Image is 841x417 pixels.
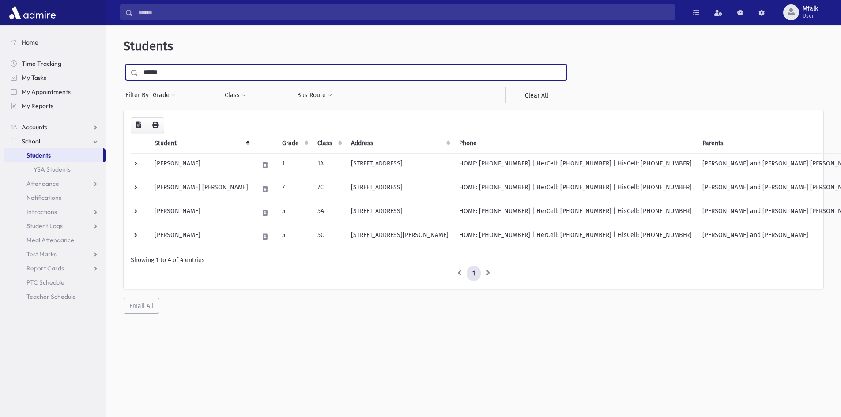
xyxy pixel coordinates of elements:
[149,177,253,201] td: [PERSON_NAME] [PERSON_NAME]
[4,289,106,304] a: Teacher Schedule
[277,133,312,154] th: Grade: activate to sort column ascending
[4,219,106,233] a: Student Logs
[4,35,106,49] a: Home
[346,225,454,248] td: [STREET_ADDRESS][PERSON_NAME]
[4,99,106,113] a: My Reports
[26,222,63,230] span: Student Logs
[4,85,106,99] a: My Appointments
[4,162,106,177] a: YSA Students
[26,208,57,216] span: Infractions
[454,133,697,154] th: Phone
[454,153,697,177] td: HOME: [PHONE_NUMBER] | HerCell: [PHONE_NUMBER] | HisCell: [PHONE_NUMBER]
[277,177,312,201] td: 7
[312,201,346,225] td: 5A
[4,71,106,85] a: My Tasks
[152,87,176,103] button: Grade
[22,102,53,110] span: My Reports
[4,148,103,162] a: Students
[22,60,61,68] span: Time Tracking
[346,153,454,177] td: [STREET_ADDRESS]
[346,201,454,225] td: [STREET_ADDRESS]
[4,134,106,148] a: School
[149,153,253,177] td: [PERSON_NAME]
[149,133,253,154] th: Student: activate to sort column descending
[4,177,106,191] a: Attendance
[26,278,64,286] span: PTC Schedule
[4,261,106,275] a: Report Cards
[803,5,818,12] span: Mfalk
[26,194,61,202] span: Notifications
[149,225,253,248] td: [PERSON_NAME]
[26,151,51,159] span: Students
[505,87,567,103] a: Clear All
[4,120,106,134] a: Accounts
[124,39,173,53] span: Students
[131,255,816,265] div: Showing 1 to 4 of 4 entries
[224,87,246,103] button: Class
[346,133,454,154] th: Address: activate to sort column ascending
[133,4,675,20] input: Search
[454,225,697,248] td: HOME: [PHONE_NUMBER] | HerCell: [PHONE_NUMBER] | HisCell: [PHONE_NUMBER]
[277,153,312,177] td: 1
[26,293,76,301] span: Teacher Schedule
[312,153,346,177] td: 1A
[312,133,346,154] th: Class: activate to sort column ascending
[297,87,332,103] button: Bus Route
[26,180,59,188] span: Attendance
[22,88,71,96] span: My Appointments
[4,247,106,261] a: Test Marks
[312,177,346,201] td: 7C
[131,117,147,133] button: CSV
[26,236,74,244] span: Meal Attendance
[7,4,58,21] img: AdmirePro
[22,123,47,131] span: Accounts
[467,266,481,282] a: 1
[26,264,64,272] span: Report Cards
[22,137,40,145] span: School
[4,56,106,71] a: Time Tracking
[125,90,152,100] span: Filter By
[147,117,164,133] button: Print
[454,201,697,225] td: HOME: [PHONE_NUMBER] | HerCell: [PHONE_NUMBER] | HisCell: [PHONE_NUMBER]
[277,201,312,225] td: 5
[277,225,312,248] td: 5
[4,191,106,205] a: Notifications
[312,225,346,248] td: 5C
[22,74,46,82] span: My Tasks
[4,205,106,219] a: Infractions
[4,233,106,247] a: Meal Attendance
[149,201,253,225] td: [PERSON_NAME]
[26,250,57,258] span: Test Marks
[22,38,38,46] span: Home
[4,275,106,289] a: PTC Schedule
[124,298,159,314] button: Email All
[803,12,818,19] span: User
[454,177,697,201] td: HOME: [PHONE_NUMBER] | HerCell: [PHONE_NUMBER] | HisCell: [PHONE_NUMBER]
[346,177,454,201] td: [STREET_ADDRESS]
